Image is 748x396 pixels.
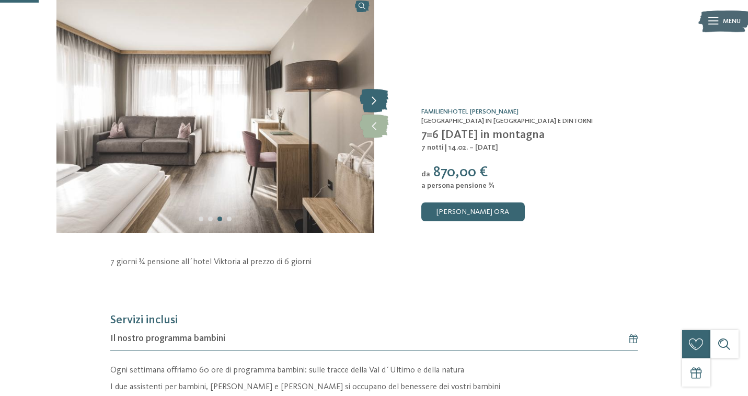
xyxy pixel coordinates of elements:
[110,332,225,345] span: Il nostro programma bambini
[110,365,638,377] p: Ogni settimana offriamo 60 ore di programma bambini: sulle tracce della Val d´Ultimo e della natura
[421,108,519,115] a: Familienhotel [PERSON_NAME]
[421,171,430,178] span: da
[421,118,593,125] span: [GEOGRAPHIC_DATA] in [GEOGRAPHIC_DATA] e dintorni
[208,217,213,221] div: Carousel Page 2
[433,165,488,179] span: 870,00 €
[421,182,494,189] span: a persona pensione ¾
[199,217,203,221] div: Carousel Page 1
[217,217,222,221] div: Carousel Page 3 (Current Slide)
[110,314,178,326] span: Servizi inclusi
[445,144,498,151] span: | 14.02. – [DATE]
[110,256,638,268] p: 7 giorni ¾ pensione all´hotel Viktoria al prezzo di 6 giorni
[227,217,232,221] div: Carousel Page 4
[421,202,525,221] a: [PERSON_NAME] ora
[421,129,545,141] span: 7=6 [DATE] in montagna
[110,381,638,393] p: I due assistenti per bambini, [PERSON_NAME] e [PERSON_NAME] si occupano del benessere dei vostri ...
[421,144,444,151] span: 7 notti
